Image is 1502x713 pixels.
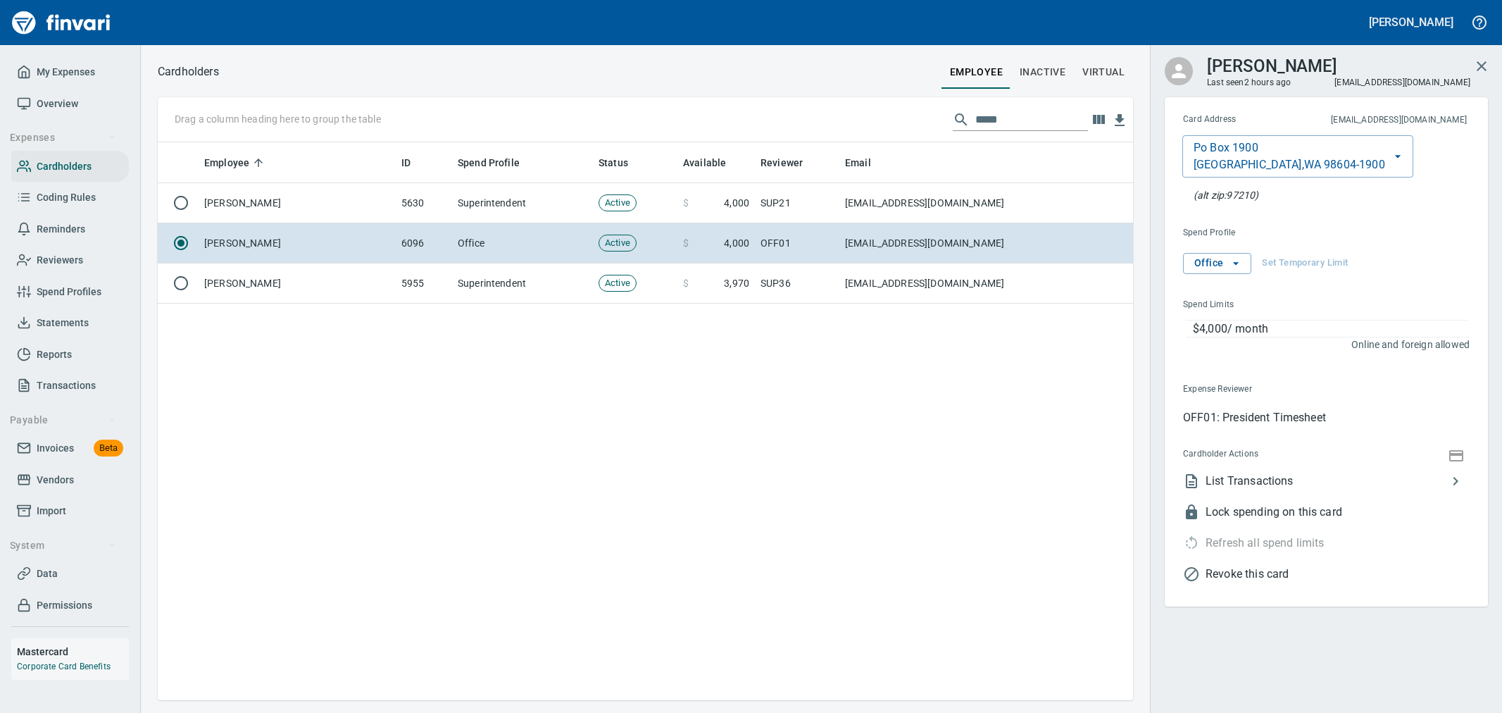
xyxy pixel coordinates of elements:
span: Import [37,502,66,520]
td: [PERSON_NAME] [199,183,396,223]
span: Payable [10,411,116,429]
span: Reviewer [761,154,803,171]
h6: Mastercard [17,644,129,659]
p: Online and foreign allowed [1172,337,1470,352]
td: SUP21 [755,183,839,223]
button: Show Card Number [1446,445,1467,464]
a: Reports [11,339,129,371]
span: [EMAIL_ADDRESS][DOMAIN_NAME] [1333,76,1472,89]
button: Choose columns to display [1088,109,1109,130]
td: [PERSON_NAME] [199,263,396,304]
span: Employee [204,154,268,171]
td: OFF01 [755,223,839,263]
span: Card Address [1183,113,1284,127]
span: Cardholder Actions [1183,447,1352,461]
span: Reports [37,346,72,364]
span: Email [845,154,871,171]
span: $ [683,276,689,290]
span: ID [401,154,411,171]
span: Lock spending on this card [1206,504,1470,521]
span: Set Temporary Limit [1262,255,1348,271]
a: Reminders [11,213,129,245]
a: Transactions [11,370,129,402]
span: This is the email address for cardholder receipts [1284,113,1467,128]
td: [EMAIL_ADDRESS][DOMAIN_NAME] [839,263,1037,304]
span: Available [683,154,744,171]
td: Superintendent [452,183,593,223]
span: Spend Profile [1183,226,1351,240]
button: Expenses [4,125,122,151]
td: [PERSON_NAME] [199,223,396,263]
a: Vendors [11,464,129,496]
span: Expense Reviewer [1183,383,1359,397]
td: 6096 [396,223,452,263]
img: Finvari [8,6,114,39]
nav: breadcrumb [158,63,219,80]
button: Set Temporary Limit [1258,253,1351,274]
span: Beta [94,440,123,457]
span: employee [950,63,1003,81]
span: Statements [37,314,89,332]
td: Office [452,223,593,263]
span: Available [683,154,726,171]
span: Coding Rules [37,189,96,206]
span: $ [683,196,689,210]
p: [GEOGRAPHIC_DATA] , WA 98604-1900 [1194,156,1385,173]
td: 5955 [396,263,452,304]
span: Reviewer [761,154,821,171]
span: List Transactions [1206,473,1447,490]
span: Spend Profiles [37,283,101,301]
span: Inactive [1020,63,1065,81]
td: Superintendent [452,263,593,304]
span: Reminders [37,221,85,238]
span: Permissions [37,597,92,614]
a: Overview [11,88,129,120]
h5: [PERSON_NAME] [1369,15,1453,30]
h3: [PERSON_NAME] [1207,53,1337,76]
button: System [4,533,122,559]
a: Corporate Card Benefits [17,662,111,671]
a: Cardholders [11,151,129,182]
span: Overview [37,95,78,113]
span: System [10,537,116,554]
button: Po Box 1900[GEOGRAPHIC_DATA],WA 98604-1900 [1182,135,1413,178]
span: Office [1194,254,1240,272]
span: Active [599,237,636,250]
p: Cardholders [158,63,219,80]
span: 3,970 [724,276,749,290]
span: 4,000 [724,196,749,210]
button: Payable [4,407,122,433]
span: Expenses [10,129,116,147]
span: Spend Profile [458,154,538,171]
span: Spend Limits [1183,298,1351,312]
span: My Expenses [37,63,95,81]
a: My Expenses [11,56,129,88]
td: SUP36 [755,263,839,304]
span: Cardholders [37,158,92,175]
p: Po Box 1900 [1194,139,1258,156]
a: Permissions [11,590,129,621]
button: Office [1183,253,1251,274]
span: ID [401,154,429,171]
span: Active [599,197,636,210]
span: Revoke this card [1206,566,1470,583]
span: Reviewers [37,252,83,269]
a: Import [11,495,129,527]
button: Close cardholder [1465,49,1498,83]
span: Employee [204,154,249,171]
td: [EMAIL_ADDRESS][DOMAIN_NAME] [839,223,1037,263]
p: OFF01: President Timesheet [1183,409,1470,426]
span: Invoices [37,440,74,457]
a: Coding Rules [11,182,129,213]
td: [EMAIL_ADDRESS][DOMAIN_NAME] [839,183,1037,223]
button: [PERSON_NAME] [1365,11,1457,33]
p: $4,000 / month [1193,321,1469,337]
a: Statements [11,307,129,339]
span: Email [845,154,889,171]
a: Reviewers [11,244,129,276]
button: Download Table [1109,110,1130,131]
a: InvoicesBeta [11,433,129,464]
td: 5630 [396,183,452,223]
span: virtual [1082,63,1125,81]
